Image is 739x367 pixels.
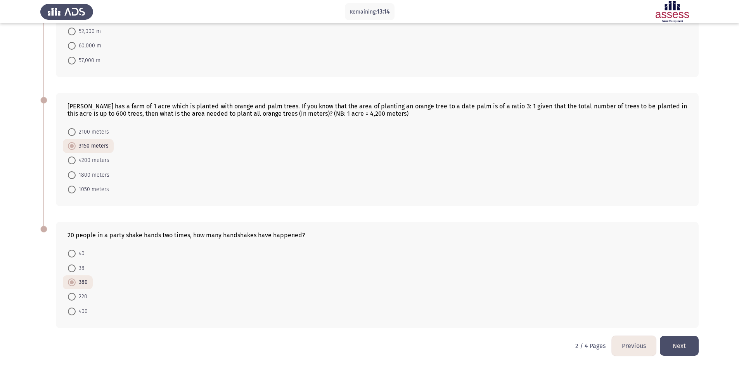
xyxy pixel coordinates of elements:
span: 2100 meters [76,127,109,137]
button: load next page [660,336,699,356]
span: 1800 meters [76,170,109,180]
span: 38 [76,264,85,273]
div: 20 people in a party shake hands two times, how many handshakes have happened? [67,231,687,239]
img: Assessment logo of ASSESS Focus Assessment - Numerical Reasoning (EN/AR) (Advanced - IB) [646,1,699,23]
span: 3150 meters [76,141,109,151]
p: Remaining: [350,7,390,17]
span: 13:14 [377,8,390,15]
img: Assess Talent Management logo [40,1,93,23]
span: 220 [76,292,87,301]
span: 400 [76,307,88,316]
span: 57,000 m [76,56,100,65]
span: 52,000 m [76,27,101,36]
p: 2 / 4 Pages [575,342,606,350]
span: 4200 meters [76,156,109,165]
div: [PERSON_NAME] has a farm of 1 acre which is planted with orange and palm trees. If you know that ... [67,103,687,117]
span: 40 [76,249,85,258]
button: load previous page [612,336,656,356]
span: 60,000 m [76,41,101,50]
span: 380 [76,278,88,287]
span: 1050 meters [76,185,109,194]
